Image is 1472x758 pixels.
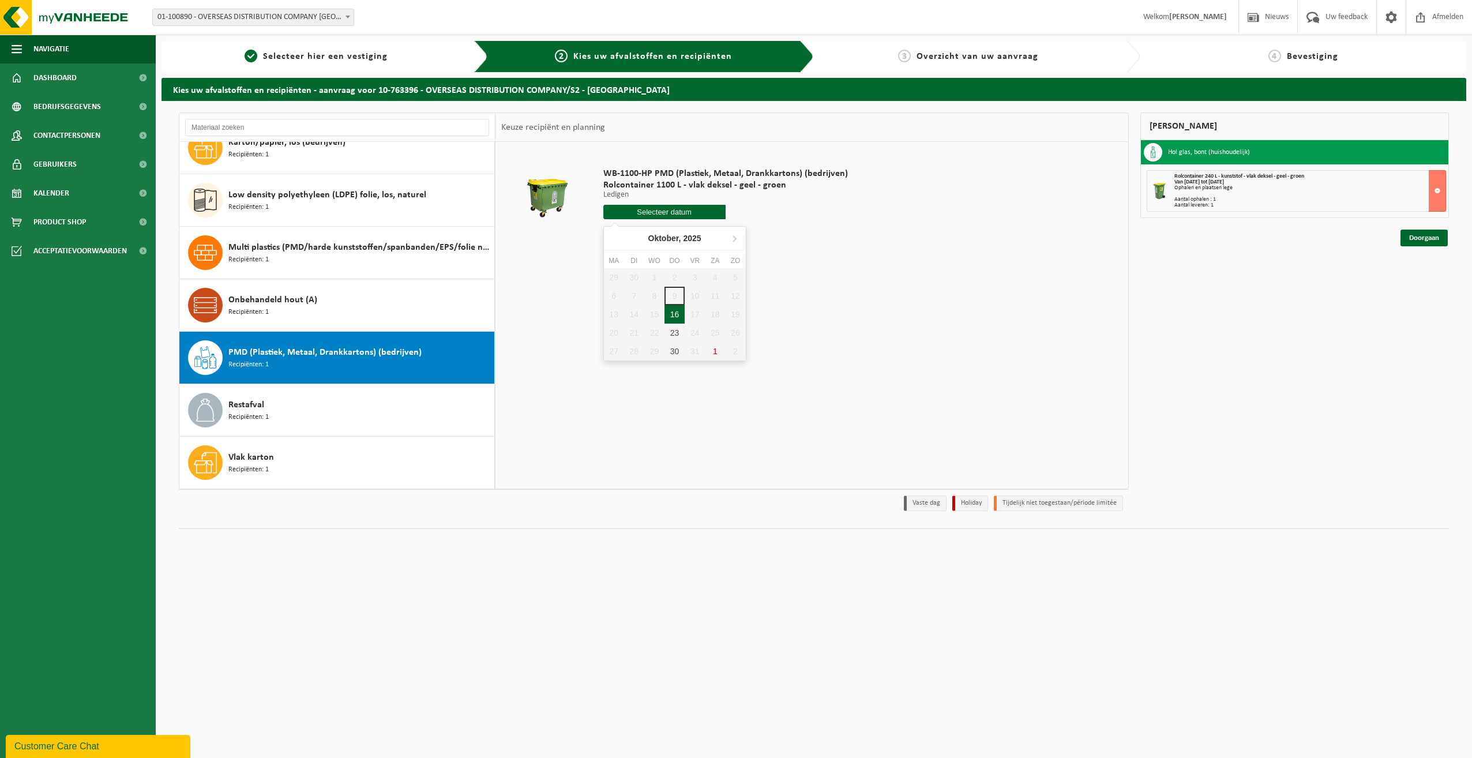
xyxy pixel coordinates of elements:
[1287,52,1338,61] span: Bevestiging
[1174,179,1224,185] strong: Van [DATE] tot [DATE]
[624,255,644,267] div: di
[664,305,685,324] div: 16
[228,241,491,254] span: Multi plastics (PMD/harde kunststoffen/spanbanden/EPS/folie naturel/folie gemengd)
[644,229,706,247] div: Oktober,
[228,464,269,475] span: Recipiënten: 1
[6,733,193,758] iframe: chat widget
[179,279,495,332] button: Onbehandeld hout (A) Recipiënten: 1
[994,496,1123,511] li: Tijdelijk niet toegestaan/période limitée
[664,324,685,342] div: 23
[263,52,388,61] span: Selecteer hier een vestiging
[152,9,354,26] span: 01-100890 - OVERSEAS DISTRIBUTION COMPANY NV - ANTWERPEN
[1169,13,1227,21] strong: [PERSON_NAME]
[603,179,848,191] span: Rolcontainer 1100 L - vlak deksel - geel - groen
[228,149,269,160] span: Recipiënten: 1
[179,174,495,227] button: Low density polyethyleen (LDPE) folie, los, naturel Recipiënten: 1
[904,496,947,511] li: Vaste dag
[245,50,257,62] span: 1
[603,205,726,219] input: Selecteer datum
[664,255,685,267] div: do
[1174,202,1446,208] div: Aantal leveren: 1
[685,255,705,267] div: vr
[179,332,495,384] button: PMD (Plastiek, Metaal, Drankkartons) (bedrijven) Recipiënten: 1
[555,50,568,62] span: 2
[228,398,264,412] span: Restafval
[33,63,77,92] span: Dashboard
[228,202,269,213] span: Recipiënten: 1
[228,412,269,423] span: Recipiënten: 1
[179,227,495,279] button: Multi plastics (PMD/harde kunststoffen/spanbanden/EPS/folie naturel/folie gemengd) Recipiënten: 1
[725,255,745,267] div: zo
[33,179,69,208] span: Kalender
[705,255,725,267] div: za
[898,50,911,62] span: 3
[664,342,685,361] div: 30
[573,52,732,61] span: Kies uw afvalstoffen en recipiënten
[952,496,988,511] li: Holiday
[604,255,624,267] div: ma
[1268,50,1281,62] span: 4
[1400,230,1448,246] a: Doorgaan
[644,255,664,267] div: wo
[33,237,127,265] span: Acceptatievoorwaarden
[228,136,346,149] span: Karton/papier, los (bedrijven)
[33,121,100,150] span: Contactpersonen
[228,254,269,265] span: Recipiënten: 1
[185,119,489,136] input: Materiaal zoeken
[1174,173,1304,179] span: Rolcontainer 240 L - kunststof - vlak deksel - geel - groen
[1140,112,1450,140] div: [PERSON_NAME]
[917,52,1038,61] span: Overzicht van uw aanvraag
[33,35,69,63] span: Navigatie
[33,150,77,179] span: Gebruikers
[228,451,274,464] span: Vlak karton
[603,168,848,179] span: WB-1100-HP PMD (Plastiek, Metaal, Drankkartons) (bedrijven)
[603,191,848,199] p: Ledigen
[162,78,1466,100] h2: Kies uw afvalstoffen en recipiënten - aanvraag voor 10-763396 - OVERSEAS DISTRIBUTION COMPANY/S2 ...
[33,92,101,121] span: Bedrijfsgegevens
[495,113,611,142] div: Keuze recipiënt en planning
[153,9,354,25] span: 01-100890 - OVERSEAS DISTRIBUTION COMPANY NV - ANTWERPEN
[1174,197,1446,202] div: Aantal ophalen : 1
[228,346,422,359] span: PMD (Plastiek, Metaal, Drankkartons) (bedrijven)
[33,208,86,237] span: Product Shop
[179,437,495,489] button: Vlak karton Recipiënten: 1
[179,122,495,174] button: Karton/papier, los (bedrijven) Recipiënten: 1
[179,384,495,437] button: Restafval Recipiënten: 1
[228,359,269,370] span: Recipiënten: 1
[1168,143,1250,162] h3: Hol glas, bont (huishoudelijk)
[167,50,465,63] a: 1Selecteer hier een vestiging
[228,188,426,202] span: Low density polyethyleen (LDPE) folie, los, naturel
[1174,185,1446,191] div: Ophalen en plaatsen lege
[228,293,317,307] span: Onbehandeld hout (A)
[228,307,269,318] span: Recipiënten: 1
[683,234,701,242] i: 2025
